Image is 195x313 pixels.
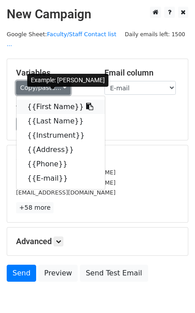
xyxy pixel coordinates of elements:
[104,68,179,78] h5: Email column
[80,265,148,282] a: Send Test Email
[17,128,105,143] a: {{Instrument}}
[16,189,116,196] small: [EMAIL_ADDRESS][DOMAIN_NAME]
[122,30,188,39] span: Daily emails left: 1500
[7,31,116,48] small: Google Sheet:
[16,202,54,213] a: +58 more
[7,31,116,48] a: Faculty/Staff Contact list ...
[38,265,78,282] a: Preview
[27,74,108,87] div: Example: [PERSON_NAME]
[16,81,71,95] a: Copy/paste...
[17,100,105,114] a: {{First Name}}
[17,143,105,157] a: {{Address}}
[150,270,195,313] iframe: Chat Widget
[17,157,105,171] a: {{Phone}}
[16,68,91,78] h5: Variables
[16,237,179,246] h5: Advanced
[17,171,105,186] a: {{E-mail}}
[16,179,116,186] small: [EMAIL_ADDRESS][DOMAIN_NAME]
[7,7,188,22] h2: New Campaign
[122,31,188,38] a: Daily emails left: 1500
[16,169,116,176] small: [EMAIL_ADDRESS][DOMAIN_NAME]
[17,114,105,128] a: {{Last Name}}
[7,265,36,282] a: Send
